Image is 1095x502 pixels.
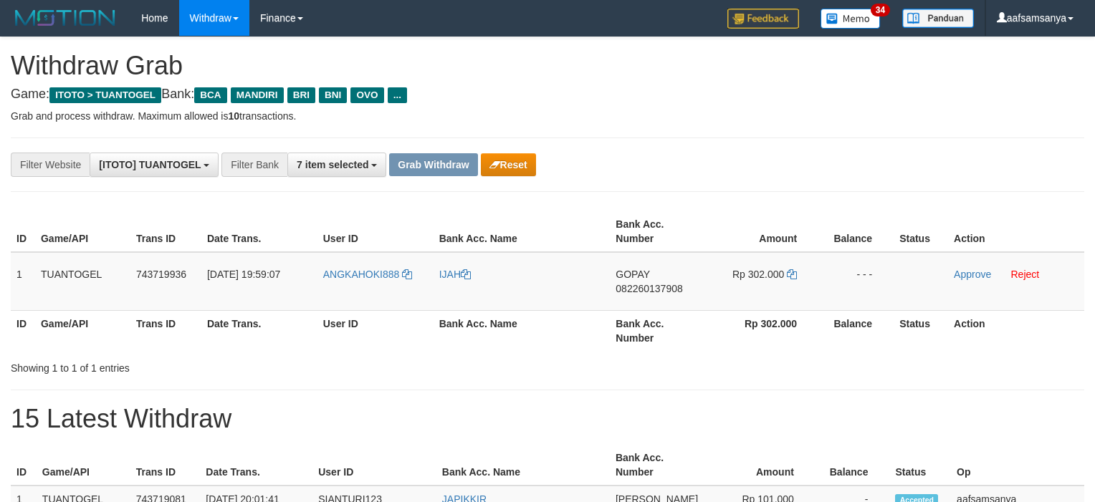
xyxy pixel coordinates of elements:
th: Trans ID [130,310,201,351]
th: User ID [312,445,436,486]
td: 1 [11,252,35,311]
span: BRI [287,87,315,103]
img: panduan.png [902,9,974,28]
th: Game/API [37,445,130,486]
th: Bank Acc. Number [610,310,705,351]
th: Bank Acc. Name [436,445,610,486]
th: Bank Acc. Number [610,211,705,252]
th: Balance [818,211,894,252]
th: Action [948,310,1084,351]
a: Approve [954,269,991,280]
img: Button%20Memo.svg [821,9,881,29]
th: Op [951,445,1084,486]
td: TUANTOGEL [35,252,130,311]
span: 34 [871,4,890,16]
th: Trans ID [130,211,201,252]
th: Game/API [35,310,130,351]
span: 743719936 [136,269,186,280]
th: ID [11,310,35,351]
span: MANDIRI [231,87,284,103]
span: [DATE] 19:59:07 [207,269,280,280]
th: Status [894,310,948,351]
th: Action [948,211,1084,252]
th: Date Trans. [200,445,312,486]
span: ... [388,87,407,103]
th: Bank Acc. Name [434,310,611,351]
th: User ID [317,310,434,351]
div: Filter Website [11,153,90,177]
div: Showing 1 to 1 of 1 entries [11,355,446,375]
th: Bank Acc. Number [610,445,704,486]
span: GOPAY [616,269,649,280]
th: ID [11,211,35,252]
a: Copy 302000 to clipboard [787,269,797,280]
th: Balance [818,310,894,351]
a: ANGKAHOKI888 [323,269,413,280]
a: Reject [1011,269,1040,280]
th: Amount [704,445,816,486]
span: ANGKAHOKI888 [323,269,400,280]
th: Status [889,445,951,486]
span: OVO [350,87,383,103]
h1: Withdraw Grab [11,52,1084,80]
span: BNI [319,87,347,103]
span: 7 item selected [297,159,368,170]
th: Bank Acc. Name [434,211,611,252]
button: [ITOTO] TUANTOGEL [90,153,219,177]
button: 7 item selected [287,153,386,177]
span: [ITOTO] TUANTOGEL [99,159,201,170]
th: Game/API [35,211,130,252]
span: ITOTO > TUANTOGEL [49,87,161,103]
h4: Game: Bank: [11,87,1084,102]
span: BCA [194,87,226,103]
th: Date Trans. [201,211,317,252]
h1: 15 Latest Withdraw [11,405,1084,433]
img: MOTION_logo.png [11,7,120,29]
td: - - - [818,252,894,311]
button: Grab Withdraw [389,153,477,176]
img: Feedback.jpg [727,9,799,29]
div: Filter Bank [221,153,287,177]
th: Status [894,211,948,252]
strong: 10 [228,110,239,122]
a: IJAH [439,269,471,280]
button: Reset [481,153,536,176]
th: Amount [705,211,818,252]
p: Grab and process withdraw. Maximum allowed is transactions. [11,109,1084,123]
th: Trans ID [130,445,201,486]
th: Balance [816,445,890,486]
th: Date Trans. [201,310,317,351]
th: ID [11,445,37,486]
span: Copy 082260137908 to clipboard [616,283,682,294]
th: User ID [317,211,434,252]
th: Rp 302.000 [705,310,818,351]
span: Rp 302.000 [732,269,784,280]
